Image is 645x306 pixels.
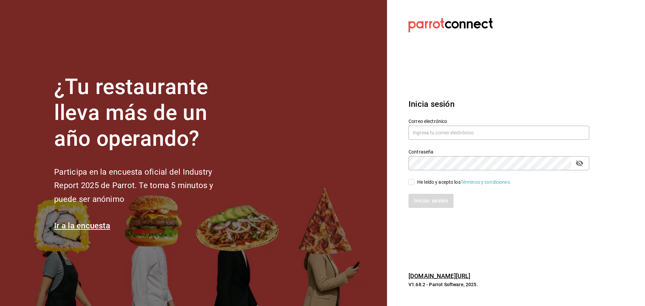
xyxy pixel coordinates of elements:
button: passwordField [574,158,585,169]
input: Ingresa tu correo electrónico [408,126,589,140]
div: He leído y acepto los [417,179,511,186]
label: Correo electrónico [408,119,589,124]
h1: ¿Tu restaurante lleva más de un año operando? [54,74,235,151]
a: Ir a la encuesta [54,221,110,230]
h2: Participa en la encuesta oficial del Industry Report 2025 de Parrot. Te toma 5 minutos y puede se... [54,165,235,206]
h3: Inicia sesión [408,98,589,110]
p: V1.68.2 - Parrot Software, 2025. [408,281,589,288]
label: Contraseña [408,149,589,154]
a: Términos y condiciones. [461,179,511,185]
a: [DOMAIN_NAME][URL] [408,272,470,279]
